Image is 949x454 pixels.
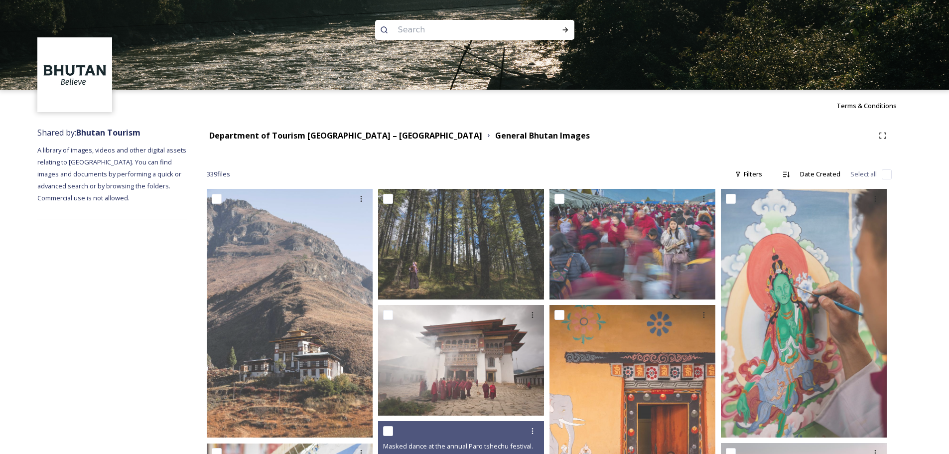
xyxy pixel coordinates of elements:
span: A library of images, videos and other digital assets relating to [GEOGRAPHIC_DATA]. You can find ... [37,146,188,202]
img: Ben-Richards-Tourism-Bhutan-056.jpg [721,189,887,438]
strong: Bhutan Tourism [76,127,140,138]
span: Masked dance at the annual Paro tshechu festival.jpg [383,441,542,451]
span: Select all [850,169,877,179]
span: Shared by: [37,127,140,138]
span: Terms & Conditions [836,101,897,110]
strong: Department of Tourism [GEOGRAPHIC_DATA] – [GEOGRAPHIC_DATA] [209,130,482,141]
img: Monks burning cypress leaves as incense in front of Gangtey Monastery.jpg [378,305,544,416]
div: Filters [730,164,767,184]
input: Search [393,19,530,41]
div: Date Created [795,164,845,184]
img: BT_Logo_BB_Lockup_CMYK_High%2520Res.jpg [39,39,111,111]
img: Ben-Richards-Tourism-Bhutan-049.jpg [207,189,373,438]
img: MarcusWestbergBhutanHiRes-7.jpg [378,189,544,300]
img: MarcusWestbergBhutanHiRes-17.jpg [549,189,715,300]
strong: General Bhutan Images [495,130,590,141]
a: Terms & Conditions [836,100,912,112]
span: 339 file s [207,169,230,179]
